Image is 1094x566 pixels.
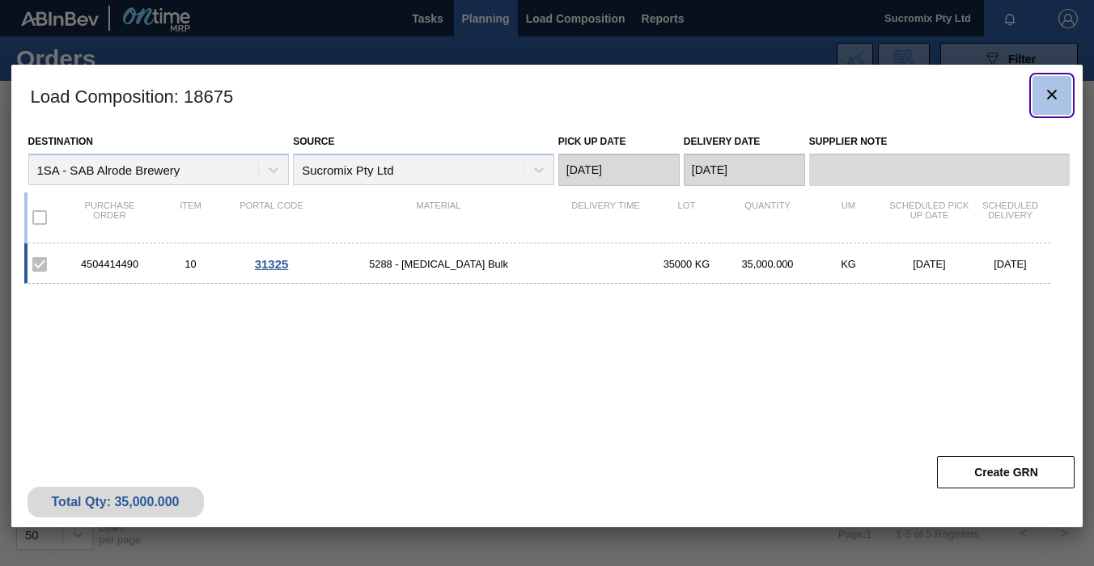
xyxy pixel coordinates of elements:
label: Supplier Note [809,130,1071,154]
div: Quantity [727,201,808,234]
label: Pick up Date [558,136,626,147]
div: Material [312,201,566,234]
div: UM [808,201,888,234]
div: Item [151,201,231,234]
div: Total Qty: 35,000.000 [40,495,192,509]
h3: Load Composition : 18675 [11,65,1083,126]
div: KG [808,258,888,270]
span: 5288 - Dextrose Bulk [312,258,566,270]
input: mm/dd/yyyy [684,154,805,186]
div: [DATE] [888,258,969,270]
button: Create GRN [937,456,1075,488]
div: Scheduled Delivery [969,201,1050,234]
div: [DATE] [969,258,1050,270]
div: Scheduled Pick up Date [888,201,969,234]
label: Destination [28,136,93,147]
label: Source [293,136,334,147]
label: Delivery Date [684,136,760,147]
div: Delivery Time [565,201,646,234]
div: Portal code [231,201,312,234]
div: 4504414490 [70,258,151,270]
div: 35,000.000 [727,258,808,270]
div: Lot [646,201,727,234]
div: Go to Order [231,257,312,271]
span: 31325 [255,257,289,271]
div: Purchase order [70,201,151,234]
input: mm/dd/yyyy [558,154,680,186]
div: 35000 KG [646,258,727,270]
div: 10 [151,258,231,270]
